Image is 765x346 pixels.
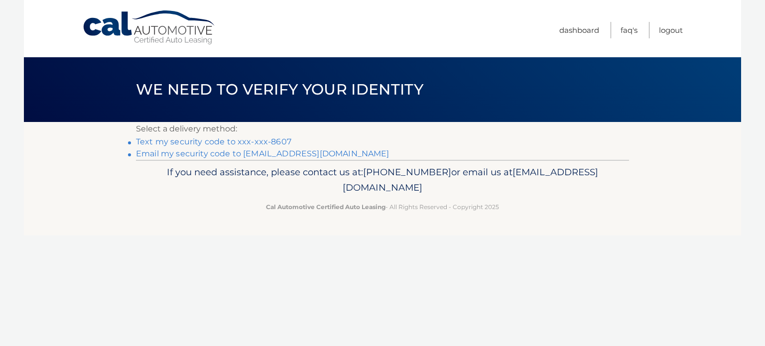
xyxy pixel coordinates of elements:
strong: Cal Automotive Certified Auto Leasing [266,203,385,211]
a: Cal Automotive [82,10,217,45]
a: Text my security code to xxx-xxx-8607 [136,137,291,146]
p: Select a delivery method: [136,122,629,136]
a: Email my security code to [EMAIL_ADDRESS][DOMAIN_NAME] [136,149,389,158]
a: FAQ's [621,22,637,38]
a: Logout [659,22,683,38]
span: We need to verify your identity [136,80,423,99]
span: [PHONE_NUMBER] [363,166,451,178]
p: - All Rights Reserved - Copyright 2025 [142,202,623,212]
p: If you need assistance, please contact us at: or email us at [142,164,623,196]
a: Dashboard [559,22,599,38]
